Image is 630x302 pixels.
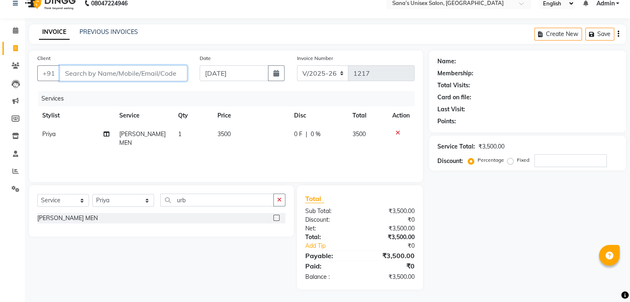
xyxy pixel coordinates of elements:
[178,130,181,138] span: 1
[360,261,421,271] div: ₹0
[39,25,70,40] a: INVOICE
[37,55,51,62] label: Client
[297,55,333,62] label: Invoice Number
[311,130,321,139] span: 0 %
[305,194,324,203] span: Total
[42,130,56,138] span: Priya
[517,156,529,164] label: Fixed
[299,233,360,242] div: Total:
[60,65,187,81] input: Search by Name/Mobile/Email/Code
[437,142,475,151] div: Service Total:
[360,216,421,224] div: ₹0
[160,194,273,206] input: Search or Scan
[348,106,387,125] th: Total
[37,65,60,81] button: +91
[360,224,421,233] div: ₹3,500.00
[585,28,614,41] button: Save
[360,207,421,216] div: ₹3,500.00
[370,242,420,250] div: ₹0
[360,273,421,281] div: ₹3,500.00
[299,224,360,233] div: Net:
[299,273,360,281] div: Balance :
[299,261,360,271] div: Paid:
[306,130,307,139] span: |
[37,106,114,125] th: Stylist
[437,69,473,78] div: Membership:
[294,130,302,139] span: 0 F
[119,130,166,146] span: [PERSON_NAME] MEN
[299,242,370,250] a: Add Tip
[437,105,465,114] div: Last Visit:
[437,117,456,126] div: Points:
[38,91,421,106] div: Services
[173,106,212,125] th: Qty
[299,216,360,224] div: Discount:
[299,207,360,216] div: Sub Total:
[387,106,415,125] th: Action
[289,106,348,125] th: Disc
[212,106,289,125] th: Price
[478,142,504,151] div: ₹3,500.00
[437,57,456,66] div: Name:
[437,157,463,165] div: Discount:
[534,28,582,41] button: Create New
[80,28,138,36] a: PREVIOUS INVOICES
[360,251,421,261] div: ₹3,500.00
[360,233,421,242] div: ₹3,500.00
[299,251,360,261] div: Payable:
[217,130,231,138] span: 3500
[478,156,504,164] label: Percentage
[352,130,366,138] span: 3500
[37,214,98,223] div: [PERSON_NAME] MEN
[200,55,211,62] label: Date
[437,93,471,102] div: Card on file:
[437,81,470,90] div: Total Visits:
[114,106,173,125] th: Service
